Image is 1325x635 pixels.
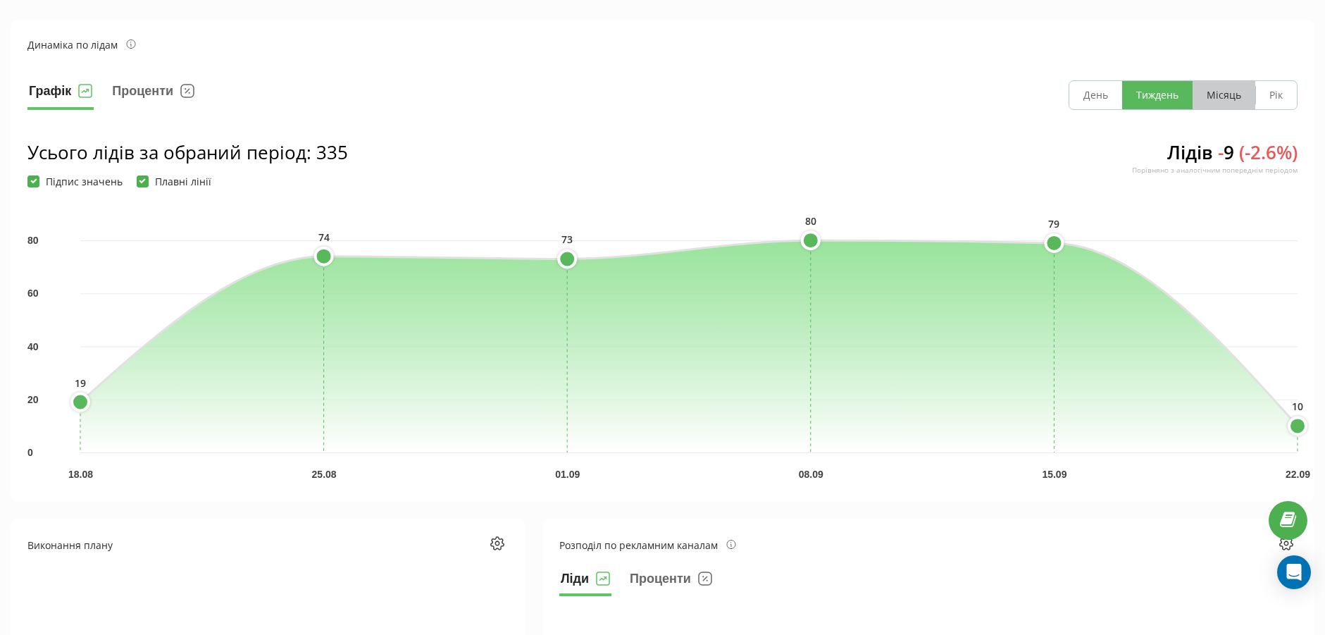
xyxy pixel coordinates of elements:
[312,469,337,480] text: 25.08
[27,140,348,165] div: Усього лідів за обраний період : 335
[559,538,736,553] div: Розподіл по рекламним каналам
[628,568,714,596] button: Проценти
[27,538,113,553] div: Виконання плану
[1292,400,1303,413] text: 10
[27,341,39,352] text: 40
[1132,165,1298,175] div: Порівняно з аналогічним попереднім періодом
[27,175,123,187] label: Підпис значень
[1042,469,1066,480] text: 15.09
[75,376,86,390] text: 19
[1255,81,1297,109] button: Рік
[1218,140,1224,165] span: -
[27,235,39,246] text: 80
[27,288,39,299] text: 60
[1048,217,1059,230] text: 79
[561,233,573,246] text: 73
[1277,555,1311,589] div: Open Intercom Messenger
[111,80,196,110] button: Проценти
[1069,81,1122,109] button: День
[1286,469,1310,480] text: 22.09
[27,37,136,52] div: Динаміка по лідам
[1239,140,1298,165] span: ( - 2.6 %)
[27,394,39,405] text: 20
[799,469,823,480] text: 08.09
[559,568,611,596] button: Ліди
[1193,81,1255,109] button: Місяць
[27,80,94,110] button: Графік
[1132,140,1298,187] div: Лідів 9
[137,175,211,187] label: Плавні лінії
[555,469,580,480] text: 01.09
[318,230,330,244] text: 74
[27,447,33,458] text: 0
[1122,81,1193,109] button: Тиждень
[805,214,816,228] text: 80
[68,469,93,480] text: 18.08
